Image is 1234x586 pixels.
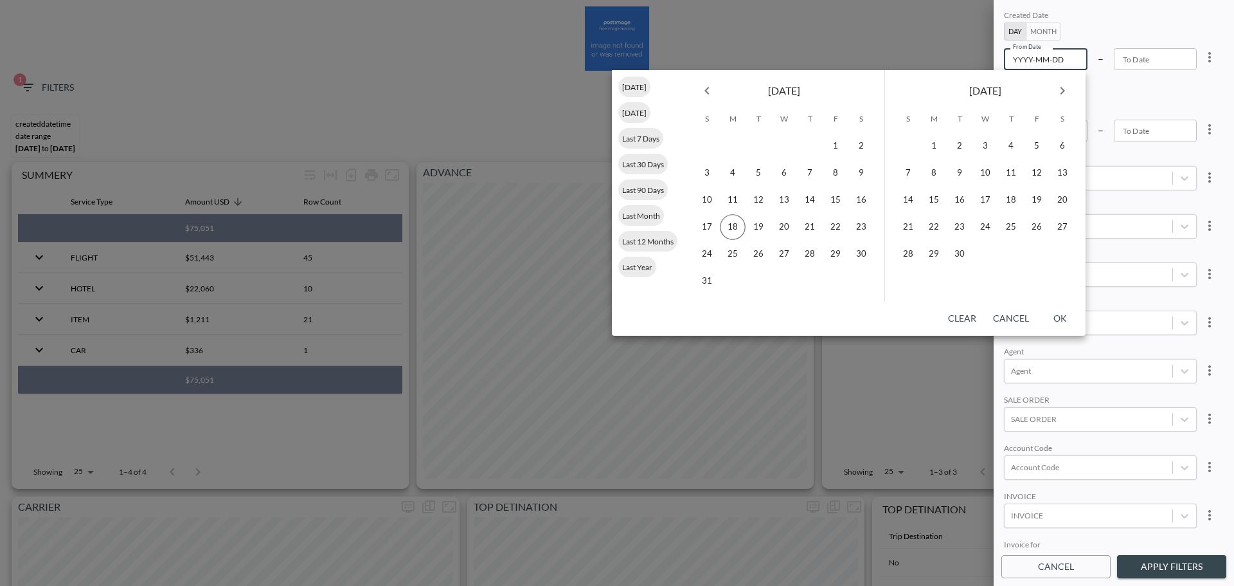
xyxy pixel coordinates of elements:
[721,106,744,132] span: Monday
[618,205,664,226] div: Last Month
[947,160,972,186] button: 9
[797,241,823,267] button: 28
[694,187,720,213] button: 10
[1004,298,1197,311] div: GROUP ID
[618,134,663,143] span: Last 7 Days
[1197,116,1222,142] button: more
[948,106,971,132] span: Tuesday
[618,237,677,246] span: Last 12 Months
[1024,160,1050,186] button: 12
[1050,78,1075,104] button: Next month
[1004,250,1197,262] div: DATA AREA
[1197,44,1222,70] button: more
[1024,187,1050,213] button: 19
[850,106,873,132] span: Saturday
[771,241,797,267] button: 27
[695,106,719,132] span: Sunday
[998,187,1024,213] button: 18
[823,214,848,240] button: 22
[848,133,874,159] button: 2
[618,154,668,174] div: Last 30 Days
[1024,133,1050,159] button: 5
[848,214,874,240] button: 23
[848,160,874,186] button: 9
[746,214,771,240] button: 19
[921,160,947,186] button: 8
[895,214,921,240] button: 21
[798,106,821,132] span: Thursday
[972,214,998,240] button: 24
[1197,309,1222,335] button: more
[942,307,983,331] button: Clear
[618,185,668,195] span: Last 90 Days
[969,82,1001,100] span: [DATE]
[1004,154,1197,166] div: GROUP
[797,187,823,213] button: 14
[972,160,998,186] button: 10
[922,106,945,132] span: Monday
[618,108,650,118] span: [DATE]
[998,133,1024,159] button: 4
[1197,165,1222,190] button: more
[1197,213,1222,239] button: more
[972,187,998,213] button: 17
[720,160,746,186] button: 4
[974,106,997,132] span: Wednesday
[694,241,720,267] button: 24
[618,231,677,252] div: Last 12 Months
[746,241,771,267] button: 26
[988,307,1034,331] button: Cancel
[747,106,770,132] span: Tuesday
[720,214,746,240] button: 18
[1197,406,1222,432] button: more
[1039,307,1080,331] button: OK
[771,214,797,240] button: 20
[1114,48,1197,70] input: YYYY-MM-DD
[947,187,972,213] button: 16
[1114,120,1197,142] input: YYYY-MM-DD
[921,214,947,240] button: 22
[771,160,797,186] button: 6
[848,187,874,213] button: 16
[1004,395,1197,407] div: SALE ORDER
[895,241,921,267] button: 28
[746,187,771,213] button: 12
[1098,51,1104,66] p: –
[618,179,668,200] div: Last 90 Days
[998,160,1024,186] button: 11
[1004,82,1197,94] div: Departure Date
[618,102,650,123] div: [DATE]
[999,106,1023,132] span: Thursday
[998,214,1024,240] button: 25
[947,214,972,240] button: 23
[1004,202,1197,214] div: Account Name
[773,106,796,132] span: Wednesday
[947,241,972,267] button: 30
[618,211,664,221] span: Last Month
[618,160,668,169] span: Last 30 Days
[694,78,720,104] button: Previous month
[1050,160,1075,186] button: 13
[921,133,947,159] button: 1
[1197,358,1222,383] button: more
[618,262,656,272] span: Last Year
[1025,106,1048,132] span: Friday
[618,257,656,277] div: Last Year
[1050,133,1075,159] button: 6
[1004,48,1087,70] input: YYYY-MM-DD
[823,160,848,186] button: 8
[797,160,823,186] button: 7
[897,106,920,132] span: Sunday
[746,160,771,186] button: 5
[1051,106,1074,132] span: Saturday
[972,133,998,159] button: 3
[1117,555,1226,579] button: Apply Filters
[771,187,797,213] button: 13
[848,241,874,267] button: 30
[720,241,746,267] button: 25
[1004,23,1026,41] button: Day
[1098,122,1104,137] p: –
[1197,261,1222,287] button: more
[1026,23,1061,41] button: Month
[694,268,720,294] button: 31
